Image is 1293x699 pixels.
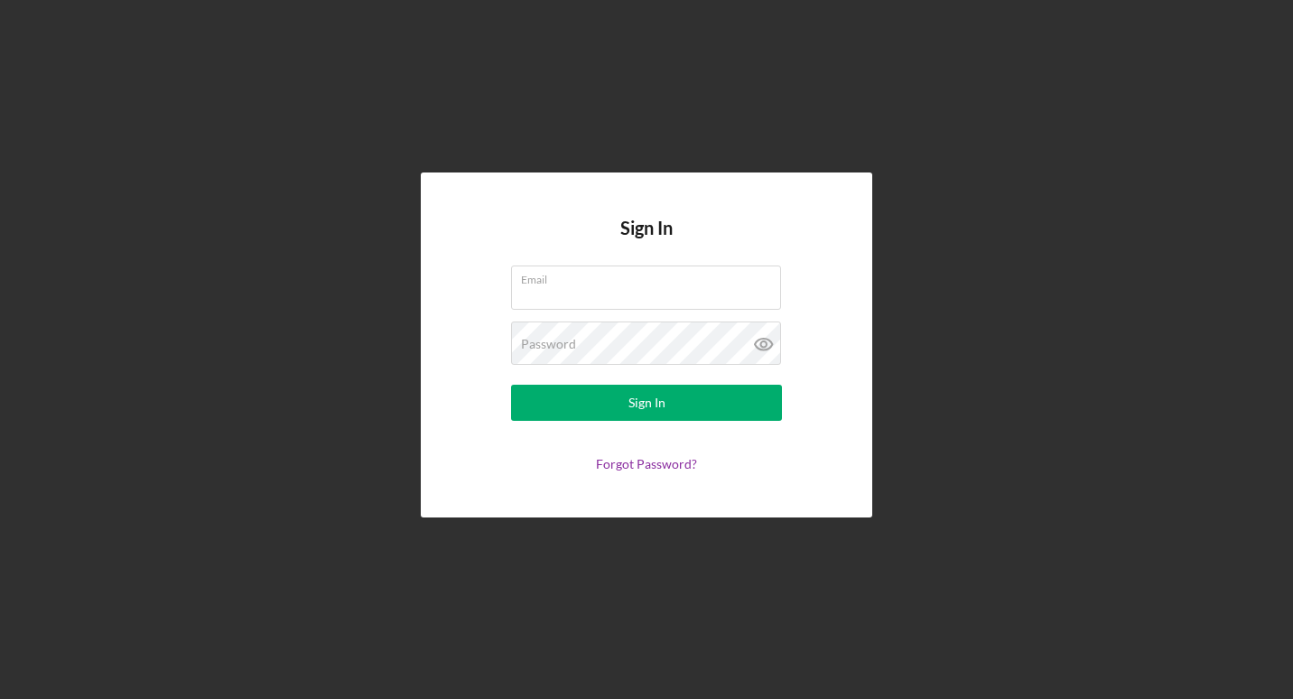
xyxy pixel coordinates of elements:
label: Email [521,266,781,286]
h4: Sign In [620,218,673,266]
div: Sign In [628,385,665,421]
button: Sign In [511,385,782,421]
a: Forgot Password? [596,456,697,471]
label: Password [521,337,576,351]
